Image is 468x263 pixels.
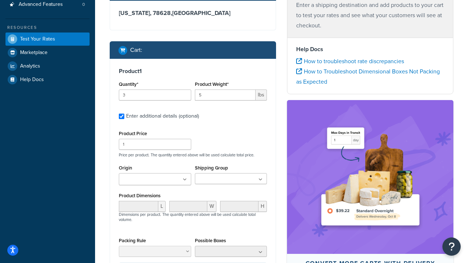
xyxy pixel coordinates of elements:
h3: Product 1 [119,68,267,75]
span: H [258,201,267,212]
span: Analytics [20,63,40,69]
span: Help Docs [20,77,44,83]
button: Open Resource Center [442,237,461,256]
span: Advanced Features [19,1,63,8]
h2: Cart : [130,47,142,53]
label: Product Dimensions [119,193,161,198]
span: W [207,201,216,212]
a: Test Your Rates [5,33,90,46]
label: Origin [119,165,132,171]
span: L [158,201,166,212]
img: feature-image-ddt-36eae7f7280da8017bfb280eaccd9c446f90b1fe08728e4019434db127062ab4.png [316,111,425,243]
a: How to Troubleshoot Dimensional Boxes Not Packing as Expected [296,67,440,86]
label: Packing Rule [119,238,146,243]
a: Help Docs [5,73,90,86]
span: Marketplace [20,50,48,56]
label: Shipping Group [195,165,228,171]
a: Marketplace [5,46,90,59]
a: How to troubleshoot rate discrepancies [296,57,404,65]
h3: [US_STATE], 78628 , [GEOGRAPHIC_DATA] [119,9,267,17]
p: Dimensions per product. The quantity entered above will be used calculate total volume. [117,212,269,222]
label: Quantity* [119,81,138,87]
div: Enter additional details (optional) [126,111,199,121]
span: lbs [256,89,267,100]
p: Price per product. The quantity entered above will be used calculate total price. [117,152,269,157]
a: Analytics [5,60,90,73]
input: Enter additional details (optional) [119,114,124,119]
label: Product Price [119,131,147,136]
span: Test Your Rates [20,36,55,42]
h4: Help Docs [296,45,444,54]
span: 0 [82,1,85,8]
input: 0 [119,89,191,100]
label: Possible Boxes [195,238,226,243]
div: Resources [5,24,90,31]
label: Product Weight* [195,81,229,87]
input: 0.00 [195,89,256,100]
